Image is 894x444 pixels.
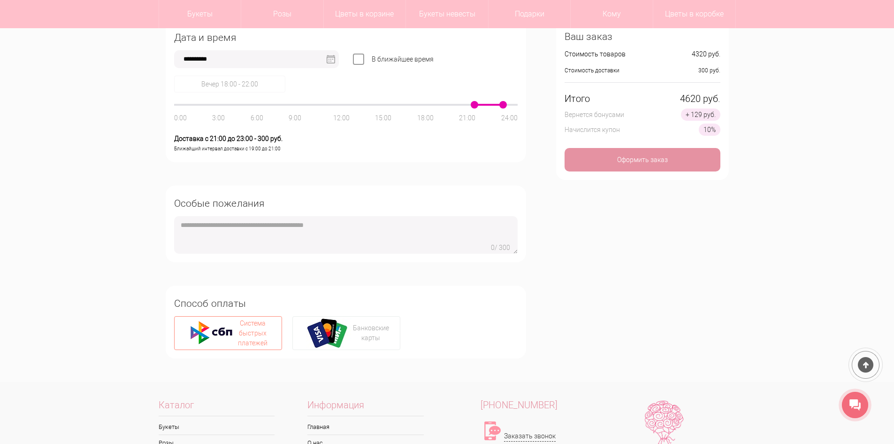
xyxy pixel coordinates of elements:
div: 0 [491,243,495,253]
div: Способ оплаты [174,299,518,309]
div: Вечер 18:00 - 22:00 [174,76,285,93]
span: В ближайшее время [372,55,434,63]
div: 0:00 [174,113,187,123]
div: Вернется бонусами [565,110,624,120]
div: Начислится купон [565,125,620,135]
div: Итого [565,94,590,104]
div: Ваш заказ [565,32,720,42]
div: Оформить заказ [565,148,720,171]
div: 21:00 [459,113,475,123]
span: [PHONE_NUMBER] [481,399,558,411]
div: 4620 руб. [680,94,720,104]
div: 24:00 [501,113,518,123]
div: Ближайший интервал доставки с 19:00 до 21:00 [174,144,518,154]
div: / 300 [495,243,510,253]
div: 4320 руб. [692,49,720,59]
div: Система быстрых платежей [235,319,270,348]
a: Заказать звонок [504,431,556,442]
div: Стоимость доставки [565,66,619,76]
div: 3:00 [212,113,225,123]
div: 18:00 [417,113,434,123]
a: Главная [307,419,424,435]
a: [PHONE_NUMBER] [447,400,592,410]
div: 12:00 [333,113,350,123]
div: Доставка с 21:00 до 23:00 - 300 руб. [174,120,518,144]
div: Банковские карты [353,323,389,343]
div: Дата и время [174,33,518,43]
span: Каталог [159,400,275,416]
div: Особые пожелания [174,199,518,209]
a: Букеты [159,419,275,435]
div: 15:00 [375,113,391,123]
div: + 129 руб. [681,109,720,121]
span: Информация [307,400,424,416]
div: 9:00 [289,113,301,123]
div: 10% [699,124,720,136]
div: 300 руб. [698,66,720,76]
div: Стоимость товаров [565,49,626,59]
div: 6:00 [251,113,263,123]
